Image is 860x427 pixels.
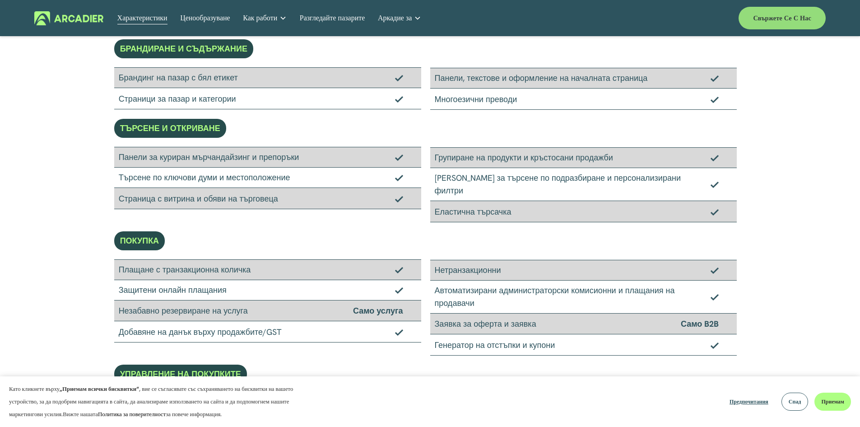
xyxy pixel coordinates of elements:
button: Предпочитания [723,393,775,411]
font: Еластична търсачка [435,206,511,217]
img: Отметка [395,329,403,335]
font: Как работи [243,13,277,23]
font: Панели за куриран мърчандайзинг и препоръки [119,151,299,162]
a: Свържете се с нас [739,7,825,29]
font: Страници за пазар и категории [119,93,236,104]
font: Нетранзакционни [435,264,501,275]
font: [PERSON_NAME] за търсене по подразбиране и персонализирани филтри [435,172,681,196]
img: Отметка [711,96,719,103]
img: Отметка [711,342,719,348]
img: Отметка [395,154,403,160]
img: Отметка [711,181,719,188]
font: ТЪРСЕНЕ И ОТКРИВАНЕ [120,122,220,133]
font: Защитени онлайн плащания [119,284,227,295]
font: Търсене по ключови думи и местоположение [119,172,290,183]
img: Отметка [395,196,403,202]
img: Отметка [395,75,403,81]
font: за повече информация. [166,410,222,418]
a: Политика за поверителност [98,410,166,418]
font: Панели, текстове и оформление на началната страница [435,72,648,83]
font: Ценообразуване [180,13,230,23]
div: Джаджи за чат [815,384,860,427]
font: Свържете се с нас [753,14,811,22]
font: Характеристики [117,13,167,23]
img: Отметка [395,174,403,181]
font: „Приемам всички бисквитки“ [60,385,139,393]
a: Характеристики [117,11,167,25]
img: Отметка [711,209,719,215]
a: Разгледайте пазарите [300,11,365,25]
font: Брандинг на пазар с бял етикет [119,72,238,83]
font: Страница с витрина и обяви на търговеца [119,193,278,204]
font: Автоматизирани администраторски комисионни и плащания на продавачи [435,285,675,308]
font: Плащане с транзакционна количка [119,264,251,275]
button: Спад [781,393,809,411]
font: Аркадие за [378,13,412,23]
font: Само B2B [681,318,719,329]
font: Заявка за оферта и заявка [435,318,536,329]
iframe: Джаджа за чат [815,384,860,427]
a: падащо меню за папки [243,11,287,25]
font: Незабавно резервиране на услуга [119,305,248,316]
font: Добавяне на данък върху продажбите/GST [119,326,282,337]
font: УПРАВЛЕНИЕ НА ПОКУПКИТЕ [120,368,241,379]
font: Генератор на отстъпки и купони [435,339,555,350]
font: , вие се съгласявате със съхраняването на бисквитки на вашето устройство, за да подобрим навигаци... [9,385,293,418]
font: Спад [789,398,801,405]
font: Предпочитания [730,398,768,405]
img: Отметка [395,267,403,273]
font: Вижте нашата [63,410,98,418]
font: БРАНДИРАНЕ И СЪДЪРЖАНИЕ [120,43,247,54]
img: Аркадие [34,11,103,25]
img: Отметка [711,267,719,273]
img: Отметка [711,294,719,300]
font: ПОКУПКА [120,235,159,246]
a: падащо меню за папки [378,11,421,25]
font: Само услуга [353,305,403,316]
a: Ценообразуване [180,11,230,25]
img: Отметка [711,155,719,161]
img: Отметка [395,96,403,102]
font: Като кликнете върху [9,385,60,393]
img: Отметка [711,75,719,81]
img: Отметка [395,287,403,293]
font: Многоезични преводи [435,94,517,104]
font: Разгледайте пазарите [300,13,365,23]
font: Групиране на продукти и кръстосани продажби [435,152,613,163]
